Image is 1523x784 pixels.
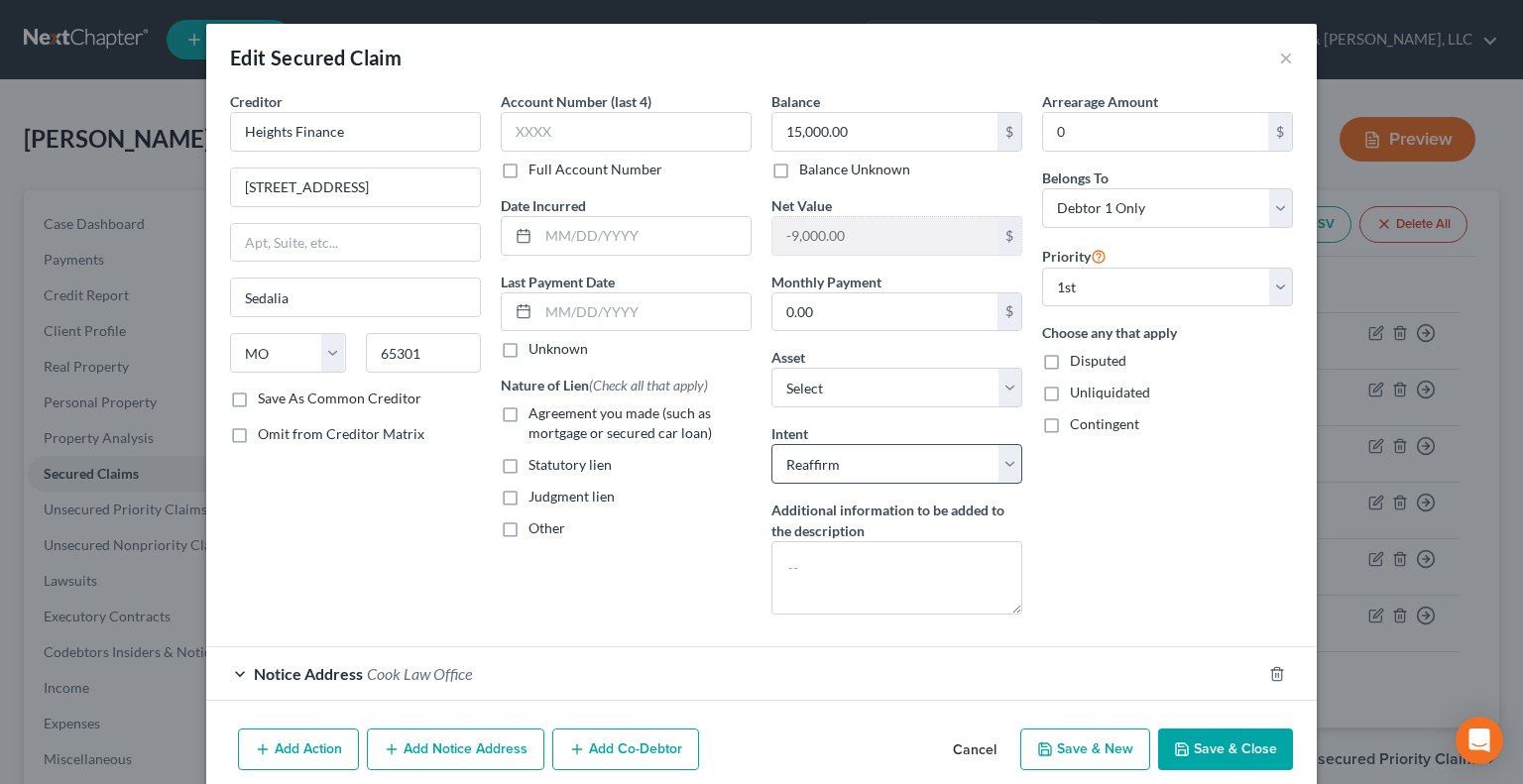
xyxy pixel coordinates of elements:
[997,113,1021,151] div: $
[501,112,752,152] input: XXXX
[238,728,359,770] button: Add Action
[367,728,544,770] button: Add Notice Address
[1456,717,1503,764] div: Open Intercom Messenger
[772,113,997,151] input: 0.00
[937,730,1012,770] button: Cancel
[771,91,820,112] label: Balance
[501,272,615,292] label: Last Payment Date
[231,168,480,206] input: Enter address...
[366,333,482,373] input: Enter zip...
[231,279,480,316] input: Enter city...
[231,224,480,262] input: Apt, Suite, etc...
[1158,728,1293,770] button: Save & Close
[528,404,712,441] span: Agreement you made (such as mortgage or secured car loan)
[1042,244,1107,268] label: Priority
[528,160,662,179] label: Full Account Number
[230,112,481,152] input: Search creditor by name...
[1268,113,1292,151] div: $
[589,377,708,393] span: (Check all that apply)
[771,500,1022,541] label: Additional information to be added to the description
[501,195,586,216] label: Date Incurred
[528,339,588,359] label: Unknown
[258,425,424,442] span: Omit from Creditor Matrix
[997,293,1021,331] div: $
[1070,415,1139,432] span: Contingent
[528,456,612,473] span: Statutory lien
[771,195,832,216] label: Net Value
[538,293,751,331] input: MM/DD/YYYY
[771,349,805,366] span: Asset
[230,44,402,71] div: Edit Secured Claim
[1070,352,1126,369] span: Disputed
[258,389,421,408] label: Save As Common Creditor
[528,488,615,504] span: Judgment lien
[771,272,881,292] label: Monthly Payment
[1279,46,1293,69] button: ×
[1042,169,1109,186] span: Belongs To
[1043,113,1268,151] input: 0.00
[1020,728,1150,770] button: Save & New
[772,293,997,331] input: 0.00
[367,664,472,683] span: Cook Law Office
[538,217,751,255] input: MM/DD/YYYY
[771,423,808,444] label: Intent
[501,91,651,112] label: Account Number (last 4)
[552,728,699,770] button: Add Co-Debtor
[799,160,910,179] label: Balance Unknown
[1042,322,1293,343] label: Choose any that apply
[1042,91,1158,112] label: Arrearage Amount
[997,217,1021,255] div: $
[772,217,997,255] input: 0.00
[1070,384,1150,400] span: Unliquidated
[501,375,708,395] label: Nature of Lien
[254,664,363,683] span: Notice Address
[528,519,565,536] span: Other
[230,93,283,110] span: Creditor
